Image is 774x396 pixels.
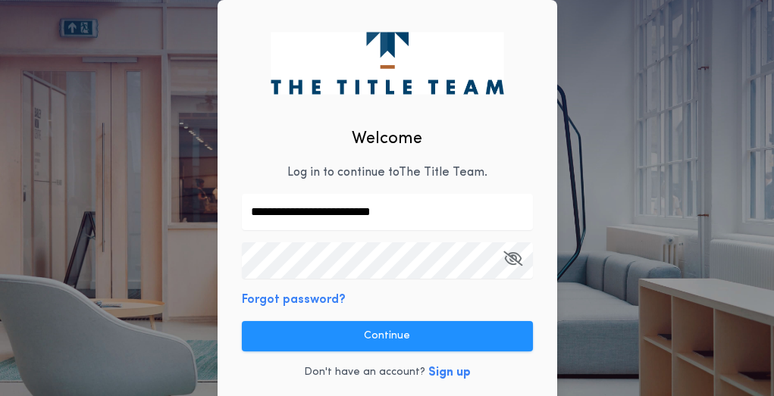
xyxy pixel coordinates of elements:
button: Continue [242,321,533,351]
img: logo [271,32,503,94]
p: Don't have an account? [304,365,425,380]
button: Sign up [428,363,471,382]
p: Log in to continue to The Title Team . [287,164,487,182]
button: Forgot password? [242,291,346,309]
h2: Welcome [352,126,422,151]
